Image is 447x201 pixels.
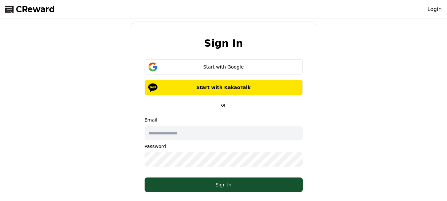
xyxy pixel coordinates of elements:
button: Start with KakaoTalk [145,80,303,95]
p: or [217,102,230,108]
button: Sign In [145,177,303,192]
p: Password [145,143,303,150]
button: Start with Google [145,59,303,75]
a: Login [427,5,442,13]
a: CReward [5,4,55,15]
div: Sign In [158,181,290,188]
span: CReward [16,4,55,15]
p: Start with KakaoTalk [154,84,293,91]
div: Start with Google [154,64,293,70]
h2: Sign In [204,38,243,49]
p: Email [145,117,303,123]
